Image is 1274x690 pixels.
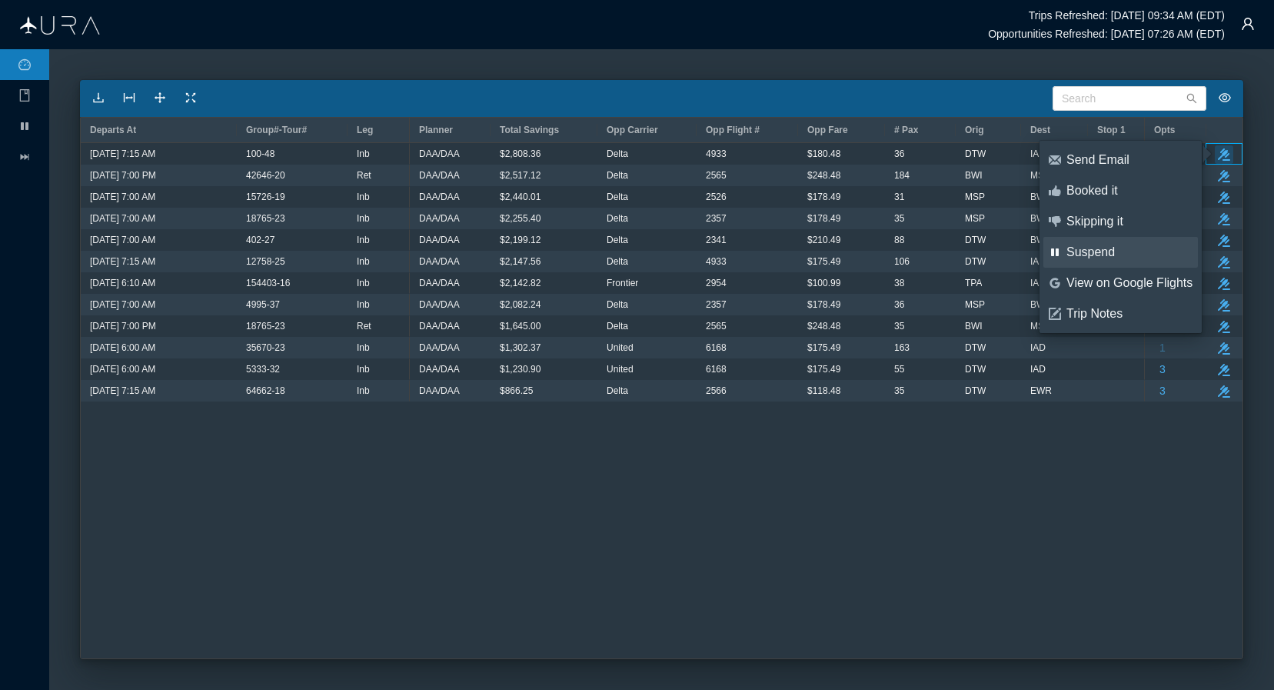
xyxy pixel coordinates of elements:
span: 6168 [706,338,727,358]
span: $178.49 [807,295,840,315]
span: Inb [357,273,370,293]
span: United [607,338,634,358]
span: MSP [965,295,985,315]
span: 2357 [706,208,727,228]
span: [DATE] 6:00 AM [90,359,155,379]
span: Planner [419,125,453,135]
span: MSP [965,187,985,207]
span: Delta [607,316,628,336]
span: Delta [607,252,628,272]
span: BWI [1030,230,1048,250]
span: Delta [607,144,628,164]
span: 154403-16 [246,273,290,293]
span: BWI [1030,208,1048,228]
span: $1,302.37 [500,338,541,358]
span: 100-48 [246,144,274,164]
span: 2526 [706,187,727,207]
span: United [607,359,634,379]
span: [DATE] 7:00 PM [90,165,156,185]
span: 35 [894,316,904,336]
span: 4933 [706,144,727,164]
span: 184 [894,165,910,185]
span: $248.48 [807,165,840,185]
button: icon: column-width [117,86,141,111]
span: $2,082.24 [500,295,541,315]
span: DTW [965,338,986,358]
span: DAA/DAA [419,273,460,293]
img: Aura Logo [20,16,100,35]
span: Inb [357,187,370,207]
button: icon: drag [148,86,172,111]
span: Inb [357,144,370,164]
span: 35 [894,208,904,228]
span: 163 [894,338,910,358]
span: Stop 1 [1097,125,1126,135]
div: Send Email [1066,152,1193,168]
span: 2565 [706,316,727,336]
span: 18765-23 [246,316,285,336]
span: $2,517.12 [500,165,541,185]
span: Opts [1154,125,1175,135]
span: $175.49 [807,359,840,379]
span: IAD [1030,273,1046,293]
span: 35670-23 [246,338,285,358]
i: icon: fast-forward [18,151,31,163]
span: Total Savings [500,125,559,135]
span: DTW [965,359,986,379]
span: $175.49 [807,338,840,358]
span: [DATE] 7:15 AM [90,144,155,164]
span: 36 [894,144,904,164]
span: 88 [894,230,904,250]
span: MSP [1030,165,1050,185]
span: [DATE] 6:00 AM [90,338,155,358]
div: Trip Notes [1066,305,1193,322]
span: # Pax [894,125,918,135]
span: Inb [357,381,370,401]
span: Inb [357,295,370,315]
span: DTW [965,230,986,250]
span: $178.49 [807,187,840,207]
i: icon: book [18,89,31,102]
span: Delta [607,165,628,185]
i: icon: dashboard [18,58,31,71]
span: $1,230.90 [500,359,541,379]
button: 3 [1153,359,1172,379]
span: $2,255.40 [500,208,541,228]
span: BWI [1030,295,1048,315]
span: IAD [1030,338,1046,358]
span: DAA/DAA [419,381,460,401]
span: 1 [1159,338,1166,358]
span: DAA/DAA [419,144,460,164]
span: IAD [1030,359,1046,379]
span: 4933 [706,252,727,272]
span: DAA/DAA [419,295,460,315]
span: 3 [1159,381,1166,401]
span: 106 [894,252,910,272]
span: [DATE] 7:15 AM [90,252,155,272]
span: [DATE] 6:10 AM [90,273,155,293]
span: 2954 [706,273,727,293]
span: 5333-32 [246,359,280,379]
span: 402-27 [246,230,274,250]
span: Opp Fare [807,125,848,135]
span: $1,645.00 [500,316,541,336]
span: 36 [894,295,904,315]
span: DTW [965,144,986,164]
i: icon: google [1049,277,1061,289]
span: $2,199.12 [500,230,541,250]
span: Departs At [90,125,136,135]
span: $866.25 [500,381,533,401]
div: View on Google Flights [1066,275,1193,292]
span: Inb [357,252,370,272]
span: 2566 [706,381,727,401]
div: Skipping it [1066,213,1193,230]
span: [DATE] 7:00 AM [90,187,155,207]
span: $2,142.82 [500,273,541,293]
span: 2357 [706,295,727,315]
span: Group#-Tour# [246,125,307,135]
button: icon: fullscreen [178,86,203,111]
span: $175.49 [807,252,840,272]
span: Inb [357,230,370,250]
span: 3 [1159,359,1166,379]
span: [DATE] 7:15 AM [90,381,155,401]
